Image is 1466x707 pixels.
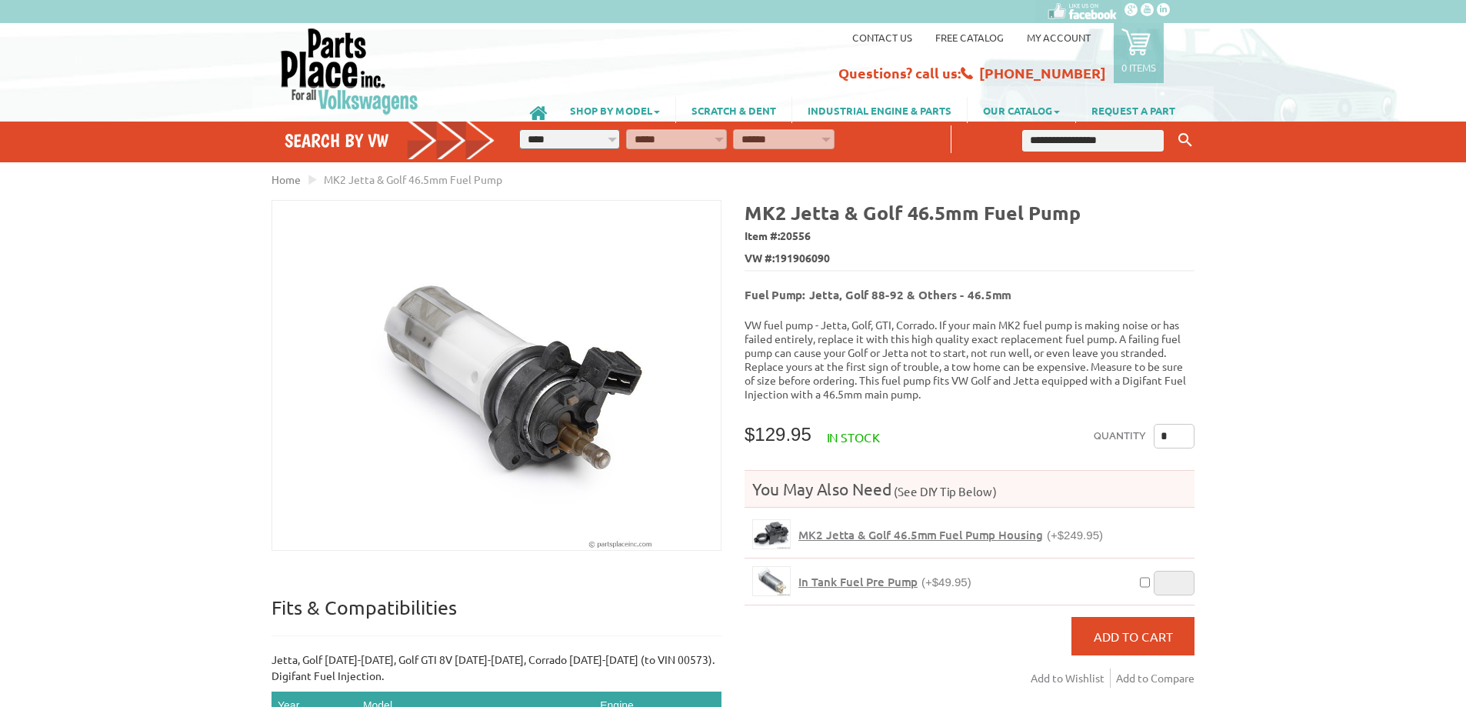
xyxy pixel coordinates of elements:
[792,97,967,123] a: INDUSTRIAL ENGINE & PARTS
[1047,529,1103,542] span: (+$249.95)
[1071,617,1194,655] button: Add to Cart
[798,575,971,589] a: In Tank Fuel Pre Pump(+$49.95)
[1114,23,1164,83] a: 0 items
[272,652,721,684] p: Jetta, Golf [DATE]-[DATE], Golf GTI 8V [DATE]-[DATE], Corrado [DATE]-[DATE] (to VIN 00573). Digif...
[745,287,1011,302] b: Fuel Pump: Jetta, Golf 88-92 & Others - 46.5mm
[798,528,1103,542] a: MK2 Jetta & Golf 46.5mm Fuel Pump Housing(+$249.95)
[921,575,971,589] span: (+$49.95)
[775,250,830,266] span: 191906090
[272,201,721,550] img: MK2 Jetta & Golf 46.5mm Fuel Pump
[285,129,495,152] h4: Search by VW
[1027,31,1091,44] a: My Account
[798,527,1043,542] span: MK2 Jetta & Golf 46.5mm Fuel Pump Housing
[676,97,791,123] a: SCRATCH & DENT
[891,484,997,499] span: (See DIY Tip Below)
[935,31,1004,44] a: Free Catalog
[745,424,811,445] span: $129.95
[1121,61,1156,74] p: 0 items
[852,31,912,44] a: Contact us
[745,200,1081,225] b: MK2 Jetta & Golf 46.5mm Fuel Pump
[745,225,1194,248] span: Item #:
[324,172,502,186] span: MK2 Jetta & Golf 46.5mm Fuel Pump
[272,172,301,186] a: Home
[272,595,721,636] p: Fits & Compatibilities
[753,520,790,549] img: MK2 Jetta & Golf 46.5mm Fuel Pump Housing
[968,97,1075,123] a: OUR CATALOG
[745,248,1194,270] span: VW #:
[279,27,420,115] img: Parts Place Inc!
[1116,669,1194,688] a: Add to Compare
[798,574,918,589] span: In Tank Fuel Pre Pump
[1031,669,1111,688] a: Add to Wishlist
[752,566,791,596] a: In Tank Fuel Pre Pump
[745,479,1194,499] h4: You May Also Need
[753,567,790,595] img: In Tank Fuel Pre Pump
[1094,629,1173,644] span: Add to Cart
[780,228,811,242] span: 20556
[1174,128,1197,153] button: Keyword Search
[827,429,880,445] span: In stock
[745,318,1194,401] p: VW fuel pump - Jetta, Golf, GTI, Corrado. If your main MK2 fuel pump is making noise or has faile...
[555,97,675,123] a: SHOP BY MODEL
[1094,424,1146,449] label: Quantity
[752,519,791,549] a: MK2 Jetta & Golf 46.5mm Fuel Pump Housing
[1076,97,1191,123] a: REQUEST A PART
